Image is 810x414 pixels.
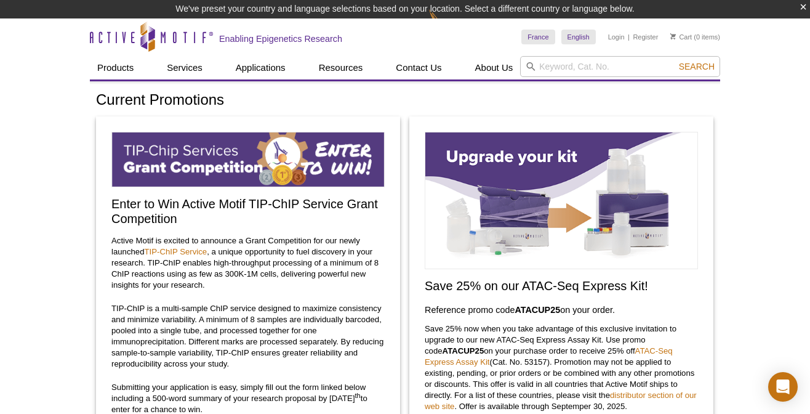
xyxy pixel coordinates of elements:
a: Products [90,56,141,79]
h1: Current Promotions [96,92,714,110]
a: Login [608,33,625,41]
h2: Save 25% on our ATAC-Seq Express Kit! [425,278,698,293]
img: Your Cart [670,33,676,39]
h2: Enter to Win Active Motif TIP-ChIP Service Grant Competition [111,197,385,226]
li: (0 items) [670,30,720,44]
a: Cart [670,33,692,41]
sup: th [355,391,361,399]
a: Contact Us [388,56,449,79]
li: | [628,30,630,44]
strong: ATACUP25 [443,346,484,355]
a: TIP-ChIP Service [145,247,207,256]
div: Open Intercom Messenger [768,372,798,402]
img: TIP-ChIP Service Grant Competition [111,132,385,187]
span: Search [679,62,715,71]
p: TIP-ChIP is a multi-sample ChIP service designed to maximize consistency and minimize variability... [111,303,385,370]
strong: ATACUP25 [515,305,560,315]
a: English [561,30,596,44]
h2: Enabling Epigenetics Research [219,33,342,44]
a: Resources [311,56,371,79]
h3: Reference promo code on your order. [425,302,698,317]
img: Change Here [429,9,462,38]
p: Save 25% now when you take advantage of this exclusive invitation to upgrade to our new ATAC-Seq ... [425,323,698,412]
a: France [521,30,555,44]
p: Active Motif is excited to announce a Grant Competition for our newly launched , a unique opportu... [111,235,385,291]
a: Applications [228,56,293,79]
a: distributor section of our web site [425,391,697,411]
a: Register [633,33,658,41]
a: About Us [468,56,521,79]
button: Search [675,61,718,72]
input: Keyword, Cat. No. [520,56,720,77]
a: Services [159,56,210,79]
img: Save on ATAC-Seq Express Assay Kit [425,132,698,269]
